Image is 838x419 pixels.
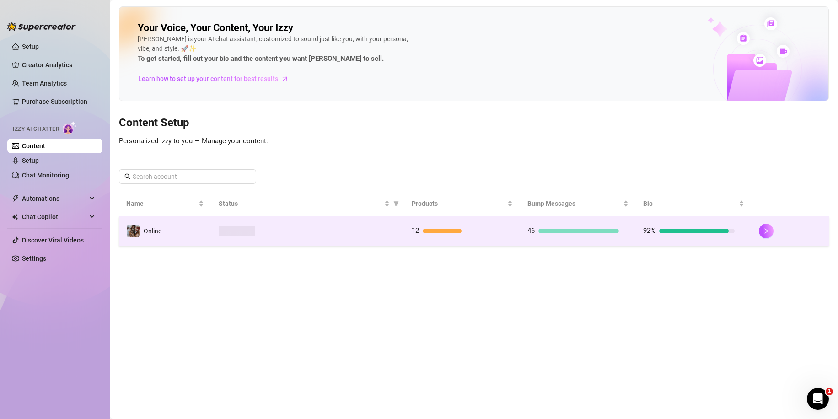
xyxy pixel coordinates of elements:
[63,121,77,134] img: AI Chatter
[520,191,636,216] th: Bump Messages
[22,94,95,109] a: Purchase Subscription
[22,80,67,87] a: Team Analytics
[643,226,655,235] span: 92%
[22,58,95,72] a: Creator Analytics
[22,142,45,150] a: Content
[119,137,268,145] span: Personalized Izzy to you — Manage your content.
[133,172,243,182] input: Search account
[119,116,829,130] h3: Content Setup
[22,236,84,244] a: Discover Viral Videos
[393,201,399,206] span: filter
[807,388,829,410] iframe: Intercom live chat
[412,226,419,235] span: 12
[13,125,59,134] span: Izzy AI Chatter
[643,199,737,209] span: Bio
[22,255,46,262] a: Settings
[826,388,833,395] span: 1
[687,7,828,101] img: ai-chatter-content-library-cLFOSyPT.png
[527,226,535,235] span: 46
[759,224,774,238] button: right
[124,173,131,180] span: search
[280,74,290,83] span: arrow-right
[22,157,39,164] a: Setup
[126,199,197,209] span: Name
[763,228,769,234] span: right
[392,197,401,210] span: filter
[22,209,87,224] span: Chat Copilot
[22,43,39,50] a: Setup
[12,195,19,202] span: thunderbolt
[138,71,295,86] a: Learn how to set up your content for best results
[404,191,520,216] th: Products
[527,199,621,209] span: Bump Messages
[412,199,505,209] span: Products
[219,199,382,209] span: Status
[22,191,87,206] span: Automations
[211,191,404,216] th: Status
[138,54,384,63] strong: To get started, fill out your bio and the content you want [PERSON_NAME] to sell.
[138,21,293,34] h2: Your Voice, Your Content, Your Izzy
[22,172,69,179] a: Chat Monitoring
[7,22,76,31] img: logo-BBDzfeDw.svg
[144,227,161,235] span: Online
[119,191,211,216] th: Name
[127,225,140,237] img: Online
[138,74,278,84] span: Learn how to set up your content for best results
[138,34,412,64] div: [PERSON_NAME] is your AI chat assistant, customized to sound just like you, with your persona, vi...
[12,214,18,220] img: Chat Copilot
[636,191,752,216] th: Bio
